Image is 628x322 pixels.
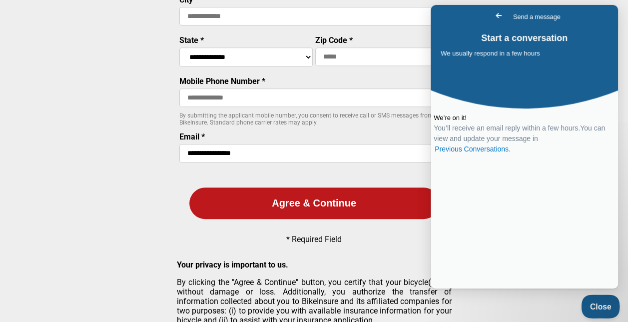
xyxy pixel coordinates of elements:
p: * Required Field [286,234,342,244]
label: Email * [179,132,205,141]
label: Mobile Phone Number * [179,76,265,86]
label: State * [179,35,204,45]
iframe: Help Scout Beacon - Close [582,294,621,318]
button: Agree & Continue [189,187,439,219]
p: By submitting the applicant mobile number, you consent to receive call or SMS messages from BikeI... [179,112,449,126]
strong: Your privacy is important to us. [177,260,288,269]
iframe: Help Scout Beacon - Live Chat, Contact Form, and Knowledge Base [431,5,618,288]
label: Zip Code * [315,35,353,45]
